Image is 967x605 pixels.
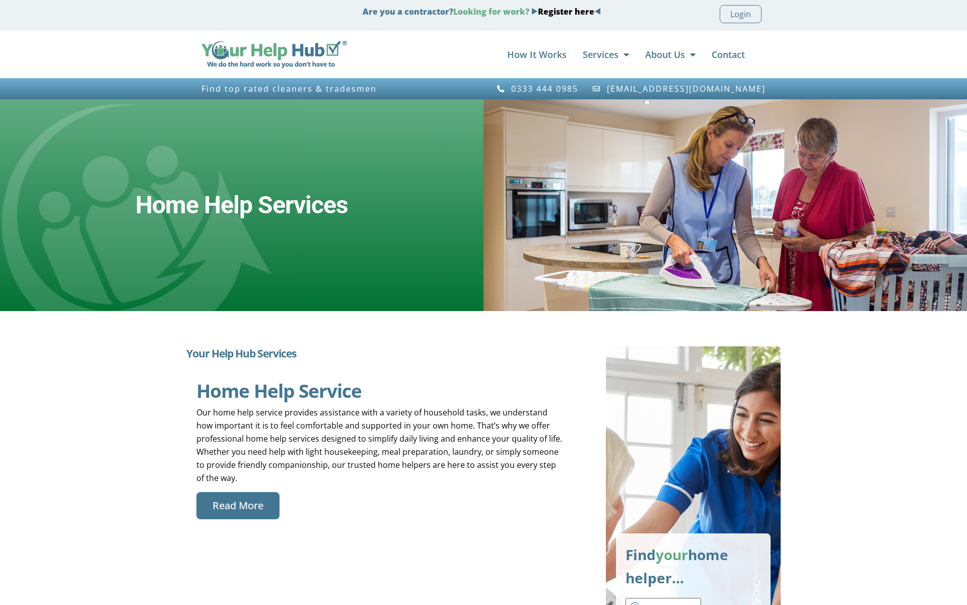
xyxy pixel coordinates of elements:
span: Looking for work? [453,6,529,17]
span: your [656,545,688,564]
a: Read More [196,492,280,519]
h2: Your Help Hub Services [186,346,576,360]
img: Blue Arrow - Right [531,8,538,15]
strong: Are you a contractor? [363,6,601,17]
h2: Home Help Services [135,191,348,220]
span: Login [730,8,751,21]
p: Our home help service provides assistance with a variety of household tasks, we understand how im... [196,406,566,485]
a: About Us [645,44,696,65]
span: [EMAIL_ADDRESS][DOMAIN_NAME] [604,84,766,93]
h2: Home Help Service [196,381,566,401]
p: Find home helper… [626,543,761,589]
a: Login [720,5,762,23]
nav: Menu [357,44,745,65]
a: 0333 444 0985 [496,84,578,93]
img: Your Help Hub Wide Logo [201,41,347,68]
span: Read More [213,498,263,513]
a: [EMAIL_ADDRESS][DOMAIN_NAME] [592,84,766,93]
a: Register here [538,6,594,17]
a: How It Works [507,44,567,65]
a: Contact [712,44,745,65]
a: Services [583,44,629,65]
h3: Find top rated cleaners & tradesmen [201,84,478,93]
span: 0333 444 0985 [509,84,578,93]
img: Blue Arrow - Left [594,8,601,15]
